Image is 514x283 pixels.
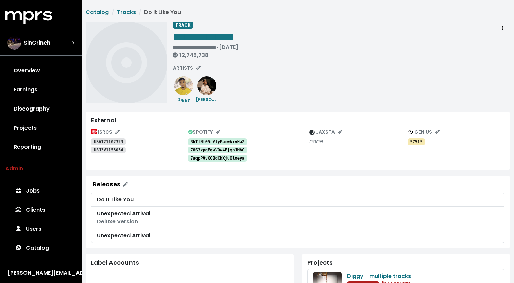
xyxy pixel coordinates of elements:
a: Discography [5,99,76,118]
a: Unexpected ArrivalDeluxe Version [91,207,504,229]
a: Reporting [5,137,76,156]
li: Do It Like You [136,8,181,16]
span: ISRCS [91,129,120,135]
button: Releases [88,178,132,191]
div: Unexpected Arrival [97,232,499,240]
tt: USAT21102323 [94,139,123,144]
div: Do It Like You [97,196,499,204]
a: Projects [5,118,76,137]
a: Clients [5,200,76,219]
a: USJ3V1153054 [91,147,126,153]
span: SPOTIFY [188,129,221,135]
img: ab6761610000e5eb8ddeab89a67542470e2631c8 [197,76,216,95]
nav: breadcrumb [86,8,510,16]
tt: USJ3V1153054 [94,148,123,152]
a: 78S3zpqEqvVOw4FjgoJMAG [188,147,247,153]
a: [PERSON_NAME] [196,81,218,103]
span: Edit value [173,32,234,43]
div: Releases [93,181,120,188]
span: GENIUS [408,129,440,135]
tt: 57515 [410,139,423,144]
div: External [91,117,504,124]
span: JAXSTA [309,129,342,135]
a: Diggy [173,81,194,103]
div: 12,745,738 [173,52,238,59]
a: 57515 [408,138,425,145]
img: The logo of the International Organization for Standardization [91,129,97,134]
a: Jobs [5,181,76,200]
button: Edit ISRC mappings for this track [88,127,123,137]
span: Edit value [173,45,216,50]
div: [PERSON_NAME][EMAIL_ADDRESS][DOMAIN_NAME] [7,269,74,277]
tt: 3hTfNt05rYtyMamwkxyHaZ [190,139,244,144]
img: e0d894086161e0eea8ef2335740aab7b.860x860x1.jpg [174,76,193,95]
a: Catalog [5,238,76,257]
tt: 7aqpPVvXOBdChXju0loeya [190,156,244,161]
button: Edit spotify track identifications for this track [185,127,224,137]
a: Earnings [5,80,76,99]
button: Edit artists [170,63,204,73]
button: Edit jaxsta track identifications [306,127,345,137]
span: ARTISTS [173,65,201,71]
img: The genius.com logo [408,130,413,135]
img: Album art for this track, Do It Like You [86,22,167,103]
img: The selected account / producer [7,36,21,50]
span: Deluxe Version [97,218,138,226]
span: TRACK [173,22,193,29]
div: Projects [307,259,504,266]
button: [PERSON_NAME][EMAIL_ADDRESS][DOMAIN_NAME] [5,269,76,278]
a: 3hTfNt05rYtyMamwkxyHaZ [188,138,247,145]
a: Overview [5,61,76,80]
a: USAT21102323 [91,138,126,145]
small: Diggy [177,97,190,102]
div: Diggy - multiple tracks [347,272,411,280]
small: [PERSON_NAME] [196,95,232,103]
a: Catalog [86,8,109,16]
a: 7aqpPVvXOBdChXju0loeya [188,155,247,162]
button: Edit genius track identifications [405,127,443,137]
span: • [DATE] [173,43,238,59]
button: Track actions [495,22,510,35]
img: The jaxsta.com logo [309,130,315,135]
div: Unexpected Arrival [97,210,499,218]
tt: 78S3zpqEqvVOw4FjgoJMAG [190,148,244,152]
span: SinGrinch [24,39,50,47]
a: mprs logo [5,13,52,21]
a: Unexpected Arrival [91,229,504,243]
i: none [309,137,323,145]
a: Users [5,219,76,238]
a: Do It Like You [91,193,504,207]
a: Tracks [117,8,136,16]
div: Label Accounts [91,259,288,266]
